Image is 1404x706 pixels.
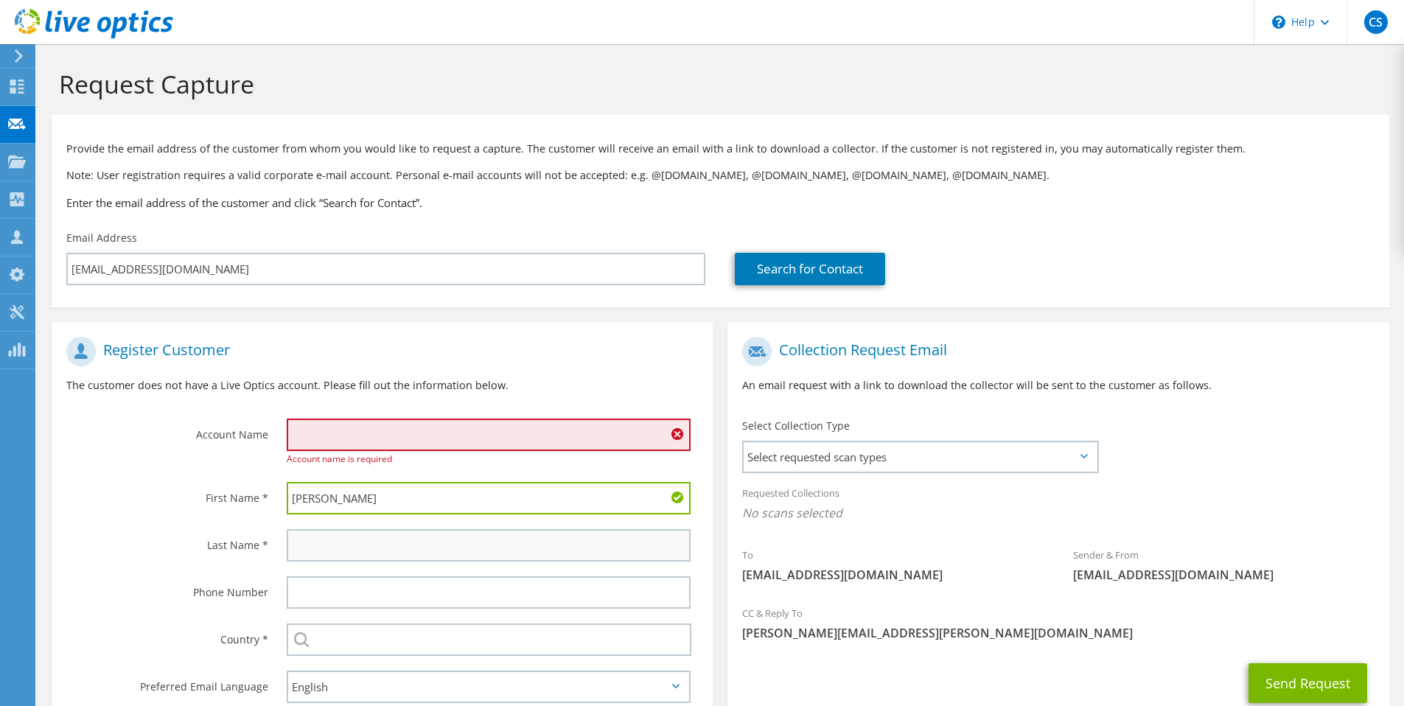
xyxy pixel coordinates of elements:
[66,623,268,647] label: Country *
[727,478,1389,532] div: Requested Collections
[66,482,268,506] label: First Name *
[1364,10,1388,34] span: CS
[727,539,1058,590] div: To
[742,377,1374,394] p: An email request with a link to download the collector will be sent to the customer as follows.
[742,505,1374,521] span: No scans selected
[742,337,1366,366] h1: Collection Request Email
[287,452,392,465] span: Account name is required
[735,253,885,285] a: Search for Contact
[66,529,268,553] label: Last Name *
[1272,15,1285,29] svg: \n
[66,167,1375,184] p: Note: User registration requires a valid corporate e-mail account. Personal e-mail accounts will ...
[66,337,691,366] h1: Register Customer
[66,231,137,245] label: Email Address
[66,419,268,442] label: Account Name
[744,442,1097,472] span: Select requested scan types
[742,625,1374,641] span: [PERSON_NAME][EMAIL_ADDRESS][PERSON_NAME][DOMAIN_NAME]
[66,671,268,694] label: Preferred Email Language
[742,419,850,433] label: Select Collection Type
[66,377,698,394] p: The customer does not have a Live Optics account. Please fill out the information below.
[1058,539,1389,590] div: Sender & From
[727,598,1389,649] div: CC & Reply To
[66,576,268,600] label: Phone Number
[1248,663,1367,703] button: Send Request
[66,195,1375,211] h3: Enter the email address of the customer and click “Search for Contact”.
[59,69,1375,99] h1: Request Capture
[1073,567,1375,583] span: [EMAIL_ADDRESS][DOMAIN_NAME]
[66,141,1375,157] p: Provide the email address of the customer from whom you would like to request a capture. The cust...
[742,567,1044,583] span: [EMAIL_ADDRESS][DOMAIN_NAME]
